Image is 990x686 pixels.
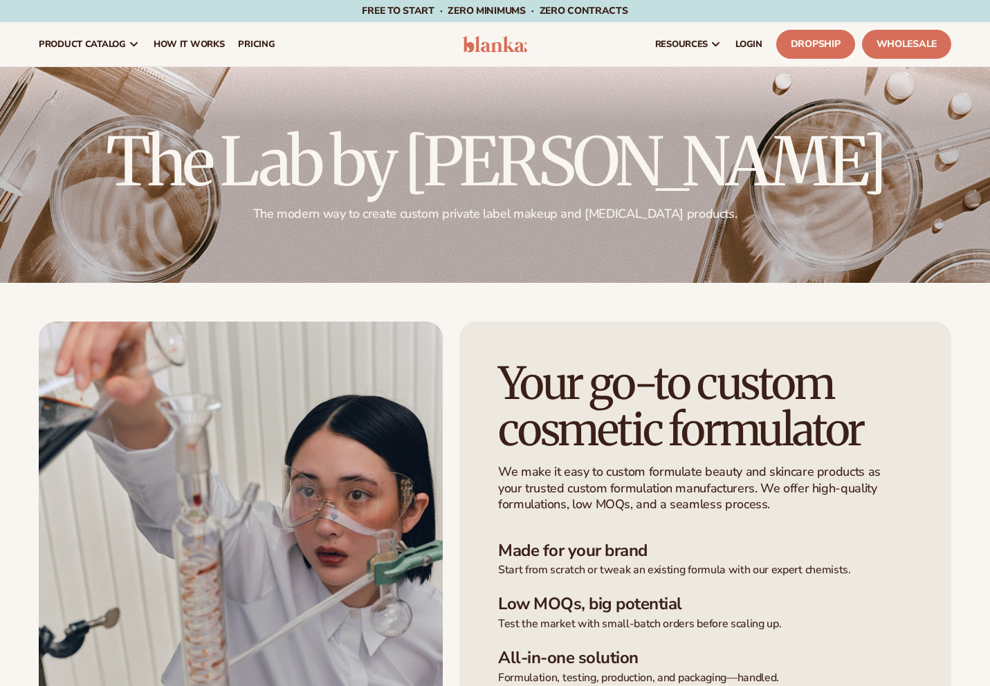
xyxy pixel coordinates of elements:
span: product catalog [39,39,126,50]
span: How It Works [154,39,225,50]
p: The modern way to create custom private label makeup and [MEDICAL_DATA] products. [39,206,951,222]
a: LOGIN [728,22,769,66]
a: Dropship [776,30,855,59]
a: resources [648,22,728,66]
p: Test the market with small-batch orders before scaling up. [498,617,913,631]
span: Free to start · ZERO minimums · ZERO contracts [362,4,627,17]
p: Start from scratch or tweak an existing formula with our expert chemists. [498,563,913,577]
p: Formulation, testing, production, and packaging—handled. [498,671,913,685]
h3: Low MOQs, big potential [498,594,913,614]
span: resources [655,39,708,50]
a: Wholesale [862,30,951,59]
a: pricing [231,22,282,66]
a: product catalog [32,22,147,66]
h3: All-in-one solution [498,648,913,668]
img: logo [463,36,528,53]
h1: Your go-to custom cosmetic formulator [498,360,913,453]
a: How It Works [147,22,232,66]
h2: The Lab by [PERSON_NAME] [39,129,951,195]
p: We make it easy to custom formulate beauty and skincare products as your trusted custom formulati... [498,464,889,512]
span: pricing [238,39,275,50]
h3: Made for your brand [498,541,913,561]
span: LOGIN [735,39,762,50]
